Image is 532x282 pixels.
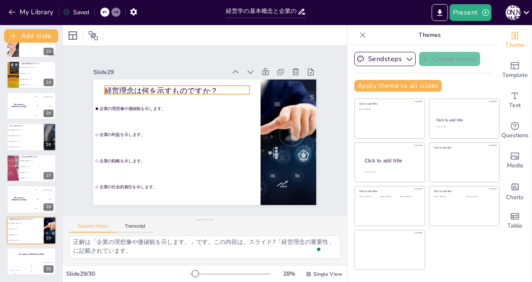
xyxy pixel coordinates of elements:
[31,204,56,213] div: 300
[6,5,57,19] button: My Library
[7,30,56,57] div: 23
[8,222,43,223] span: 企業の理想像や価値観を示します。
[21,156,54,158] p: SDGsは何の略ですか？
[31,92,56,101] div: 100
[359,108,419,110] div: Click to add text
[43,172,54,179] div: 27
[502,71,528,80] span: Template
[506,193,524,202] span: Charts
[43,234,54,242] div: 29
[7,154,56,182] div: https://cdn.sendsteps.com/images/logo/sendsteps_logo_white.pnghttps://cdn.sendsteps.com/images/lo...
[8,146,43,148] span: 企業の内部管理を示すものです。
[43,141,54,149] div: 26
[9,218,41,220] p: 経営理念は何を示すものですか？
[466,196,493,198] div: Click to add text
[8,129,43,130] span: 企業の社会的責任を示すものです。
[20,177,56,179] span: 環境問題のことです。
[40,263,56,275] div: 300
[498,146,532,176] div: Add images, graphics, shapes or video
[31,101,56,110] div: 200
[400,196,419,198] div: Click to add text
[7,269,23,271] div: [PERSON_NAME]
[31,185,56,195] div: 100
[8,228,43,229] span: 企業の利益を示します。
[498,85,532,115] div: Add text boxes
[354,80,442,92] button: Apply theme to all slides
[506,5,521,20] div: [PERSON_NAME]
[100,185,259,190] span: 企業の社会的責任を示します。
[7,254,56,256] h4: The winner is [PERSON_NAME]
[69,223,117,233] button: Speaker Notes
[359,102,419,105] div: Click to add title
[432,4,448,21] button: Export to PowerPoint
[105,86,250,96] p: 経営理念は何を示すものですか？
[4,29,58,43] button: Add slide
[506,4,521,21] button: [PERSON_NAME]
[509,101,521,110] span: Text
[354,52,416,66] button: Sendsteps
[88,31,98,41] span: Position
[434,196,460,198] div: Click to add text
[359,190,419,193] div: Click to add title
[9,125,41,127] p: CSRとは何ですか？
[279,270,299,278] div: 28 %
[7,92,56,120] div: https://cdn.sendsteps.com/images/logo/sendsteps_logo_white.pnghttps://cdn.sendsteps.com/images/lo...
[23,265,40,266] div: Jaap
[117,223,154,233] button: Transcript
[20,160,56,162] span: 持続可能な開発目標のことです。
[7,185,56,213] div: https://cdn.sendsteps.com/images/logo/sendsteps_logo_white.pnghttps://cdn.sendsteps.com/images/lo...
[359,196,378,198] div: Click to add text
[501,131,529,140] span: Questions
[31,111,56,120] div: 300
[23,266,40,275] div: 200
[100,106,259,111] span: 企業の理想像や価値観を示します。
[93,68,226,76] div: Slide 29
[505,41,524,50] span: Theme
[20,84,56,85] span: 競争を避けることです。
[434,190,494,193] div: Click to add title
[20,166,56,167] span: 社会的責任のことです。
[498,176,532,206] div: Add charts and graphs
[313,271,342,277] span: Single View
[43,265,54,273] div: 30
[8,234,43,235] span: 企業の戦略を示します。
[20,78,56,79] span: 社会的責任を果たすことです。
[436,126,491,128] div: Click to add text
[63,8,89,16] div: Saved
[7,61,56,89] div: https://cdn.sendsteps.com/images/logo/sendsteps_logo_white.pnghttps://cdn.sendsteps.com/images/lo...
[20,67,56,68] span: 私たちの生活を豊かにすることです。
[365,171,417,173] div: Click to add body
[507,221,522,231] span: Table
[31,195,56,204] div: 200
[43,203,54,211] div: 28
[43,79,54,86] div: 24
[7,217,56,244] div: 29
[43,110,54,117] div: 25
[419,52,480,66] button: Create theme
[7,271,23,275] div: 100
[498,25,532,55] div: Change the overall theme
[498,206,532,236] div: Add a table
[66,270,190,278] div: Slide 29 / 30
[21,62,54,65] p: 企業の役割は何ですか？
[7,197,31,201] h4: The winner is [PERSON_NAME]
[7,248,56,275] div: 30
[8,240,43,241] span: 企業の社会的責任を示します。
[380,196,399,198] div: Click to add text
[498,55,532,85] div: Add ready made slides
[100,132,259,138] span: 企業の利益を示します。
[43,48,54,55] div: 23
[20,172,56,173] span: 経営戦略のことです。
[498,115,532,146] div: Get real-time input from your audience
[20,72,56,74] span: 利益を追求することです。
[49,105,51,107] div: Jaap
[7,104,31,108] h4: The winner is [PERSON_NAME]
[40,262,56,263] div: [PERSON_NAME]
[100,158,259,164] span: 企業の戦略を示します。
[436,118,492,123] div: Click to add title
[434,146,494,149] div: Click to add title
[450,4,491,21] button: Present
[8,135,43,136] span: 企業の利益を追求するものです。
[226,5,297,18] input: Insert title
[369,25,490,45] p: Themes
